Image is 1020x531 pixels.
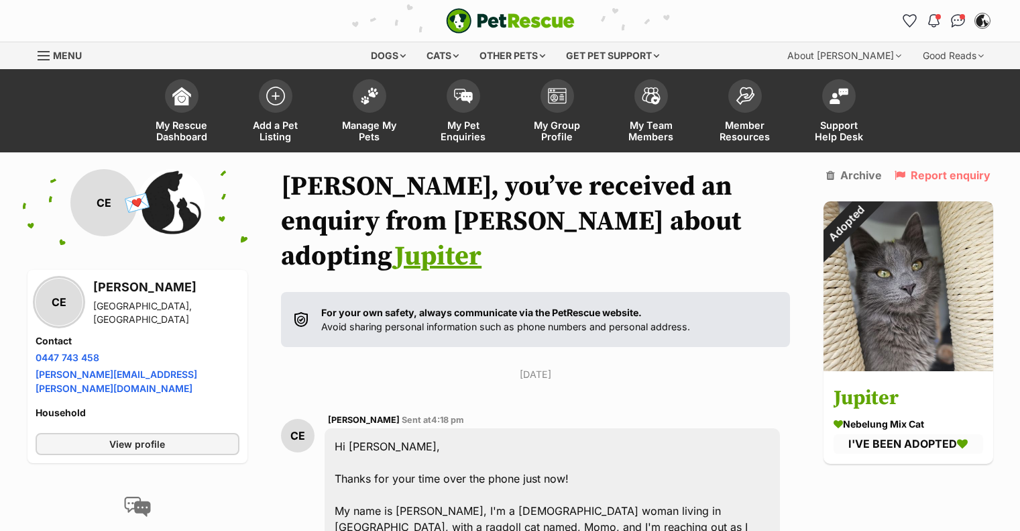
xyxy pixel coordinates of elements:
span: Manage My Pets [339,119,400,142]
div: Other pets [470,42,555,69]
a: [PERSON_NAME][EMAIL_ADDRESS][PERSON_NAME][DOMAIN_NAME] [36,369,197,394]
h1: [PERSON_NAME], you’ve received an enquiry from [PERSON_NAME] about adopting [281,169,789,274]
a: Conversations [948,10,969,32]
img: dashboard-icon-eb2f2d2d3e046f16d808141f083e7271f6b2e854fb5c12c21221c1fb7104beca.svg [172,87,191,105]
div: Nebelung Mix Cat [834,418,983,432]
div: CE [70,169,137,236]
span: [PERSON_NAME] [328,415,400,425]
h3: [PERSON_NAME] [93,278,240,297]
span: Sent at [402,415,464,425]
button: My account [972,10,993,32]
div: CE [281,419,315,452]
a: Favourites [899,10,921,32]
div: Good Reads [913,42,993,69]
a: Manage My Pets [323,73,416,152]
span: Add a Pet Listing [245,119,306,142]
a: My Pet Enquiries [416,73,510,152]
span: My Pet Enquiries [433,119,494,142]
span: View profile [109,437,165,451]
img: notifications-46538b983faf8c2785f20acdc204bb7945ddae34d4c08c2a6579f10ce5e182be.svg [928,14,939,28]
a: Adopted [824,360,993,374]
img: Roxy Ristevski profile pic [976,14,989,28]
img: pet-enquiries-icon-7e3ad2cf08bfb03b45e93fb7055b45f3efa6380592205ae92323e6603595dc1f.svg [454,89,473,103]
h4: Household [36,406,240,420]
a: 0447 743 458 [36,352,99,363]
div: [GEOGRAPHIC_DATA], [GEOGRAPHIC_DATA] [93,299,240,326]
h4: Contact [36,334,240,348]
strong: For your own safety, always communicate via the PetRescue website. [321,307,642,318]
img: team-members-icon-5396bd8760b3fe7c0b43da4ab00e1e3bb1a5d9ba89233759b79545d2d3fc5d0d.svg [642,87,661,105]
a: My Team Members [604,73,698,152]
span: My Group Profile [527,119,587,142]
a: Menu [38,42,91,66]
img: Jupiter [824,201,993,371]
div: Adopted [806,184,886,264]
span: 4:18 pm [431,415,464,425]
img: add-pet-listing-icon-0afa8454b4691262ce3f59096e99ab1cd57d4a30225e0717b998d2c9b9846f56.svg [266,87,285,105]
span: Menu [53,50,82,61]
h3: Jupiter [834,384,983,414]
span: My Rescue Dashboard [152,119,212,142]
div: Dogs [361,42,415,69]
div: CE [36,279,82,326]
a: Support Help Desk [792,73,886,152]
div: I'VE BEEN ADOPTED [834,435,983,454]
p: [DATE] [281,367,789,381]
a: Jupiter Nebelung Mix Cat I'VE BEEN ADOPTED [824,374,993,464]
span: 💌 [122,189,152,218]
a: PetRescue [446,8,575,34]
img: group-profile-icon-3fa3cf56718a62981997c0bc7e787c4b2cf8bcc04b72c1350f741eb67cf2f40e.svg [548,88,567,104]
img: conversation-icon-4a6f8262b818ee0b60e3300018af0b2d0b884aa5de6e9bcb8d3d4eeb1a70a7c4.svg [124,497,151,517]
div: About [PERSON_NAME] [778,42,911,69]
span: My Team Members [621,119,681,142]
div: Get pet support [557,42,669,69]
img: member-resources-icon-8e73f808a243e03378d46382f2149f9095a855e16c252ad45f914b54edf8863c.svg [736,87,754,105]
a: View profile [36,433,240,455]
ul: Account quick links [899,10,993,32]
a: Add a Pet Listing [229,73,323,152]
a: Member Resources [698,73,792,152]
span: Support Help Desk [809,119,869,142]
div: Cats [417,42,468,69]
img: chat-41dd97257d64d25036548639549fe6c8038ab92f7586957e7f3b1b290dea8141.svg [951,14,965,28]
a: My Rescue Dashboard [135,73,229,152]
a: Jupiter [394,240,481,273]
img: logo-e224e6f780fb5917bec1dbf3a21bbac754714ae5b6737aabdf751b685950b380.svg [446,8,575,34]
button: Notifications [923,10,945,32]
a: Report enquiry [895,169,990,181]
a: Archive [826,169,882,181]
a: My Group Profile [510,73,604,152]
img: manage-my-pets-icon-02211641906a0b7f246fdf0571729dbe1e7629f14944591b6c1af311fb30b64b.svg [360,87,379,105]
img: Elite cat rescue profile pic [137,169,205,236]
p: Avoid sharing personal information such as phone numbers and personal address. [321,305,690,334]
img: help-desk-icon-fdf02630f3aa405de69fd3d07c3f3aa587a6932b1a1747fa1d2bba05be0121f9.svg [830,88,848,104]
span: Member Resources [715,119,775,142]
